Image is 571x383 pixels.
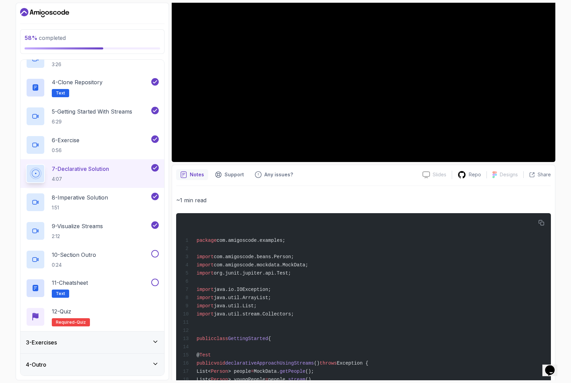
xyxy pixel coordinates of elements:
span: import [197,311,214,317]
span: > youngPeople [228,377,265,382]
span: com.amigoscode.mockdata.MockData; [214,262,308,268]
span: () [305,377,311,382]
span: @ [197,352,199,358]
span: stream [288,377,305,382]
p: ~1 min read [176,195,551,205]
iframe: chat widget [542,356,564,376]
p: 7 - Declarative Solution [52,165,109,173]
span: GettingStarted [228,336,268,341]
p: 4 - Clone Repository [52,78,103,86]
span: public [197,336,214,341]
span: java.io.IOException; [214,287,271,292]
span: Required- [56,320,77,325]
span: completed [25,34,66,41]
span: org.junit.jupiter.api.Test; [214,270,291,276]
p: 3:26 [52,61,108,68]
p: 2:12 [52,233,103,240]
span: { [268,336,271,341]
span: MockData. [254,369,280,374]
span: com.amigoscode.beans.Person; [214,254,294,260]
p: 10 - Section Outro [52,251,96,259]
span: throws [320,360,337,366]
span: import [197,295,214,300]
h3: 4 - Outro [26,360,46,369]
span: Test [199,352,211,358]
p: 8 - Imperative Solution [52,193,108,202]
button: 7-Declarative Solution4:07 [26,164,159,183]
button: 12-QuizRequired-quiz [26,307,159,326]
span: List< [197,369,211,374]
span: getPeople [280,369,306,374]
span: (); [305,369,314,374]
a: Repo [452,171,487,179]
span: Exception { [337,360,368,366]
span: declarativeApproachUsingStreams [225,360,314,366]
p: Share [538,171,551,178]
span: java.util.stream.Collectors; [214,311,294,317]
a: Dashboard [20,7,69,18]
span: List< [197,377,211,382]
span: () [314,360,320,366]
span: java.util.ArrayList; [214,295,271,300]
span: = [251,369,254,374]
span: void [214,360,225,366]
span: Text [56,90,65,96]
span: import [197,303,214,309]
p: Slides [433,171,446,178]
p: Designs [500,171,518,178]
p: 5 - Getting Started With Streams [52,107,132,116]
button: 11-CheatsheetText [26,279,159,298]
span: import [197,254,214,260]
span: class [214,336,228,341]
p: 12 - Quiz [52,307,71,315]
p: 0:24 [52,262,96,268]
p: 6:29 [52,118,132,125]
button: 4-Clone RepositoryText [26,78,159,97]
button: 6-Exercise0:56 [26,135,159,154]
button: 4-Outro [20,354,164,375]
button: 3-Exercises [20,332,164,353]
button: 8-Imperative Solution1:51 [26,193,159,212]
span: package [197,238,217,243]
p: 1:51 [52,204,108,211]
span: Person [211,369,228,374]
span: Text [56,291,65,296]
span: import [197,287,214,292]
p: 9 - Visualize Streams [52,222,103,230]
button: 10-Section Outro0:24 [26,250,159,269]
button: 5-Getting Started With Streams6:29 [26,107,159,126]
span: java.util.List; [214,303,257,309]
p: 4:07 [52,176,109,182]
span: = [265,377,268,382]
span: com.amigoscode.examples; [217,238,285,243]
span: 58 % [25,34,37,41]
span: people. [268,377,288,382]
span: import [197,262,214,268]
p: 11 - Cheatsheet [52,279,88,287]
span: public [197,360,214,366]
span: Person [211,377,228,382]
span: quiz [77,320,86,325]
span: > people [228,369,251,374]
button: Share [523,171,551,178]
p: 0:56 [52,147,79,154]
span: import [197,270,214,276]
p: Repo [469,171,481,178]
p: 6 - Exercise [52,136,79,144]
h3: 3 - Exercises [26,338,57,347]
button: 9-Visualize Streams2:12 [26,221,159,240]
